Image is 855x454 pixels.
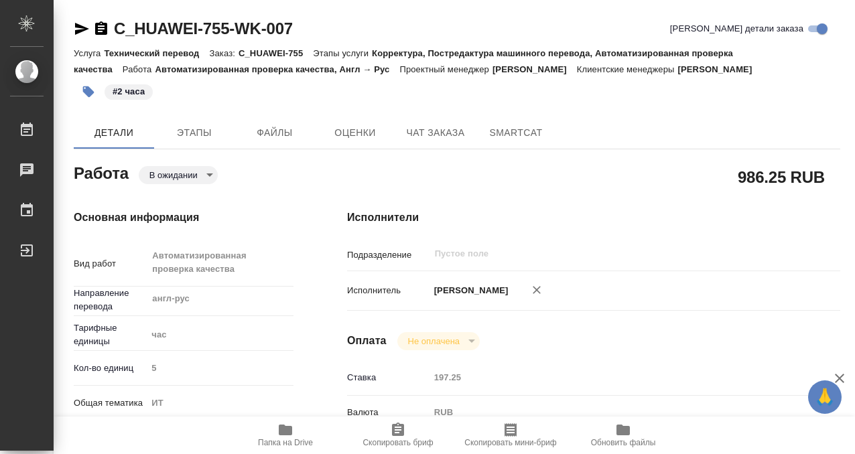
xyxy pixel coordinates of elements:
[464,438,556,447] span: Скопировать мини-бриф
[342,417,454,454] button: Скопировать бриф
[74,77,103,106] button: Добавить тэг
[113,85,145,98] p: #2 часа
[808,380,842,414] button: 🙏
[147,323,293,346] div: час
[123,64,155,74] p: Работа
[74,21,90,37] button: Скопировать ссылку для ЯМессенджера
[522,275,551,305] button: Удалить исполнителя
[484,125,548,141] span: SmartCat
[103,85,154,96] span: 2 часа
[139,166,218,184] div: В ожидании
[399,64,492,74] p: Проектный менеджер
[147,358,293,378] input: Пустое поле
[313,48,372,58] p: Этапы услуги
[347,284,430,297] p: Исполнитель
[403,125,468,141] span: Чат заказа
[492,64,577,74] p: [PERSON_NAME]
[258,438,313,447] span: Папка на Drive
[93,21,109,37] button: Скопировать ссылку
[363,438,433,447] span: Скопировать бриф
[147,392,293,414] div: ИТ
[74,48,733,74] p: Корректура, Постредактура машинного перевода, Автоматизированная проверка качества
[210,48,239,58] p: Заказ:
[74,362,147,375] p: Кол-во единиц
[239,48,313,58] p: C_HUAWEI-755
[591,438,656,447] span: Обновить файлы
[74,160,129,184] h2: Работа
[104,48,209,58] p: Технический перевод
[813,383,836,411] span: 🙏
[670,22,803,35] span: [PERSON_NAME] детали заказа
[430,368,799,387] input: Пустое поле
[347,371,430,384] p: Ставка
[430,401,799,424] div: RUB
[323,125,387,141] span: Оценки
[74,396,147,410] p: Общая тематика
[155,64,399,74] p: Автоматизированная проверка качества, Англ → Рус
[430,284,509,297] p: [PERSON_NAME]
[74,321,147,348] p: Тарифные единицы
[347,406,430,419] p: Валюта
[347,248,430,262] p: Подразделение
[162,125,226,141] span: Этапы
[74,257,147,271] p: Вид работ
[145,169,202,181] button: В ожидании
[738,165,825,188] h2: 986.25 RUB
[74,210,293,226] h4: Основная информация
[82,125,146,141] span: Детали
[74,48,104,58] p: Услуга
[74,287,147,313] p: Направление перевода
[678,64,763,74] p: [PERSON_NAME]
[434,246,768,262] input: Пустое поле
[347,333,387,349] h4: Оплата
[347,210,840,226] h4: Исполнители
[454,417,567,454] button: Скопировать мини-бриф
[397,332,480,350] div: В ожидании
[567,417,679,454] button: Обновить файлы
[243,125,307,141] span: Файлы
[114,19,293,37] a: C_HUAWEI-755-WK-007
[404,335,464,347] button: Не оплачена
[229,417,342,454] button: Папка на Drive
[577,64,678,74] p: Клиентские менеджеры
